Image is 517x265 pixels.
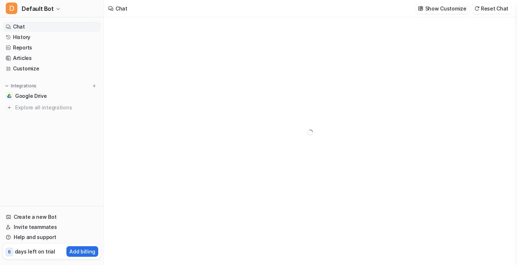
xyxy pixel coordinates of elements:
[15,102,98,113] span: Explore all integrations
[3,212,101,222] a: Create a new Bot
[3,82,39,90] button: Integrations
[3,43,101,53] a: Reports
[3,22,101,32] a: Chat
[15,248,55,255] p: days left on trial
[6,104,13,111] img: explore all integrations
[11,83,36,89] p: Integrations
[3,64,101,74] a: Customize
[3,91,101,101] a: Google DriveGoogle Drive
[8,249,11,255] p: 6
[116,5,127,12] div: Chat
[22,4,54,14] span: Default Bot
[7,94,12,98] img: Google Drive
[3,232,101,242] a: Help and support
[418,6,423,11] img: customize
[69,248,95,255] p: Add billing
[474,6,479,11] img: reset
[3,103,101,113] a: Explore all integrations
[92,83,97,88] img: menu_add.svg
[4,83,9,88] img: expand menu
[3,32,101,42] a: History
[6,3,17,14] span: D
[3,53,101,63] a: Articles
[15,92,47,100] span: Google Drive
[416,3,469,14] button: Show Customize
[66,246,98,257] button: Add billing
[472,3,511,14] button: Reset Chat
[425,5,466,12] p: Show Customize
[3,222,101,232] a: Invite teammates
